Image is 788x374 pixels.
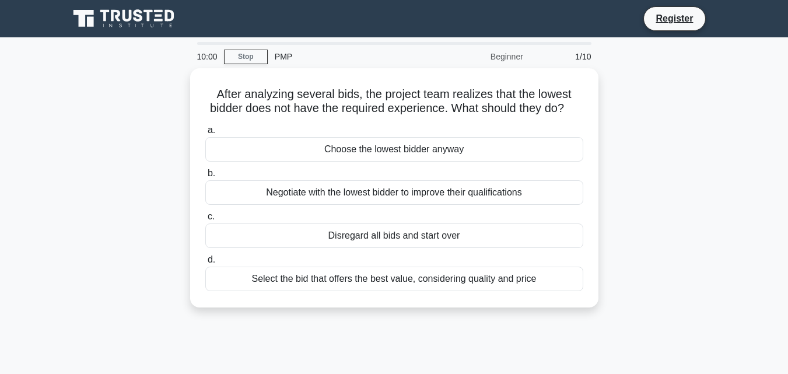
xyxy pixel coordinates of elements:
span: c. [208,211,215,221]
div: Choose the lowest bidder anyway [205,137,583,162]
div: 10:00 [190,45,224,68]
div: Select the bid that offers the best value, considering quality and price [205,267,583,291]
a: Stop [224,50,268,64]
div: Disregard all bids and start over [205,223,583,248]
div: Negotiate with the lowest bidder to improve their qualifications [205,180,583,205]
span: d. [208,254,215,264]
div: PMP [268,45,428,68]
h5: After analyzing several bids, the project team realizes that the lowest bidder does not have the ... [204,87,584,116]
a: Register [649,11,700,26]
span: a. [208,125,215,135]
div: Beginner [428,45,530,68]
span: b. [208,168,215,178]
div: 1/10 [530,45,598,68]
